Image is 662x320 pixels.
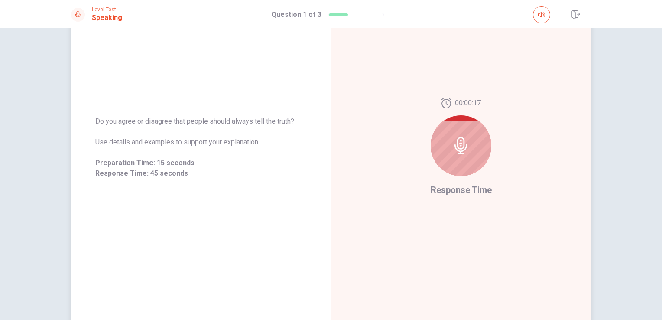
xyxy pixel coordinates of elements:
[455,98,481,108] span: 00:00:17
[92,7,122,13] span: Level Test
[95,158,307,168] span: Preparation Time: 15 seconds
[431,185,492,195] span: Response Time
[271,10,321,20] h1: Question 1 of 3
[95,116,307,127] span: Do you agree or disagree that people should always tell the truth?
[95,137,307,147] span: Use details and examples to support your explanation.
[95,168,307,179] span: Response Time: 45 seconds
[92,13,122,23] h1: Speaking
